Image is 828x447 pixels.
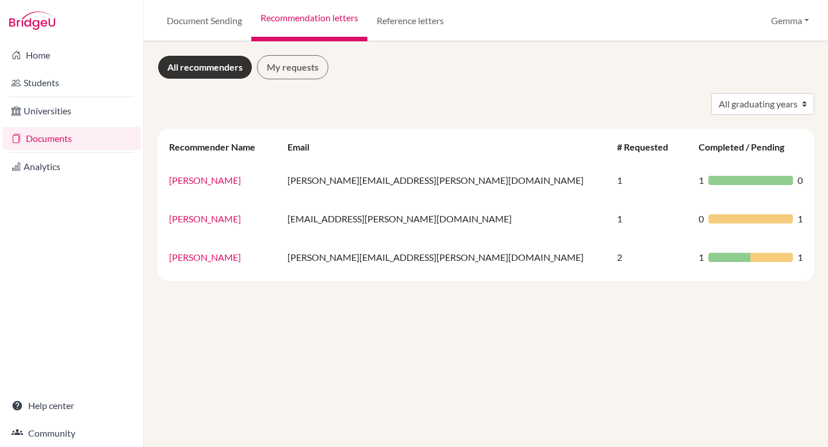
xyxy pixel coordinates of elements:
td: 2 [610,238,691,276]
img: Bridge-U [9,11,55,30]
span: 1 [798,251,803,264]
a: All recommenders [158,55,252,79]
a: My requests [257,55,328,79]
a: Documents [2,127,141,150]
td: 1 [610,161,691,199]
a: Universities [2,99,141,122]
a: [PERSON_NAME] [169,175,241,186]
a: Students [2,71,141,94]
button: Gemma [766,10,814,32]
div: # Requested [617,141,680,152]
div: Completed / Pending [699,141,796,152]
a: [PERSON_NAME] [169,213,241,224]
span: 1 [798,212,803,226]
span: 1 [699,251,704,264]
a: Analytics [2,155,141,178]
a: [PERSON_NAME] [169,252,241,263]
div: Recommender Name [169,141,267,152]
div: Email [287,141,321,152]
td: [PERSON_NAME][EMAIL_ADDRESS][PERSON_NAME][DOMAIN_NAME] [281,161,610,199]
td: 1 [610,199,691,238]
a: Home [2,44,141,67]
span: 1 [699,174,704,187]
span: 0 [699,212,704,226]
td: [EMAIL_ADDRESS][PERSON_NAME][DOMAIN_NAME] [281,199,610,238]
a: Help center [2,394,141,417]
td: [PERSON_NAME][EMAIL_ADDRESS][PERSON_NAME][DOMAIN_NAME] [281,238,610,276]
a: Community [2,422,141,445]
span: 0 [798,174,803,187]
